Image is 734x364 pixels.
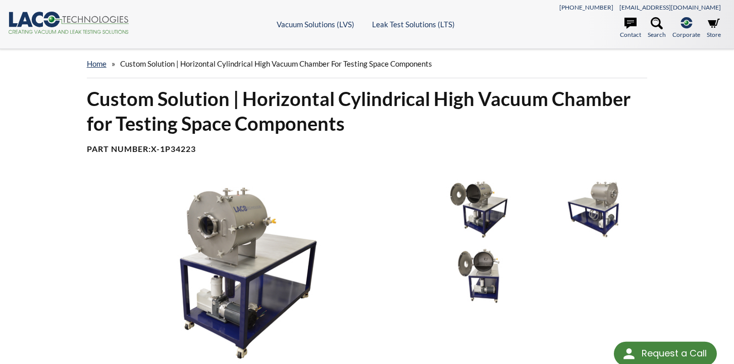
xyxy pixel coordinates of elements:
[87,144,648,154] h4: Part Number:
[87,49,648,78] div: »
[372,20,455,29] a: Leak Test Solutions (LTS)
[619,4,721,11] a: [EMAIL_ADDRESS][DOMAIN_NAME]
[621,346,637,362] img: round button
[648,17,666,39] a: Search
[87,86,648,136] h1: Custom Solution | Horizontal Cylindrical High Vacuum Chamber for Testing Space Components
[539,179,648,240] img: Horizontal Cylindrical High Vacuum Chamber, angled view door closed
[120,59,432,68] span: Custom Solution | Horizontal Cylindrical High Vacuum Chamber for Testing Space Components
[87,59,107,68] a: home
[277,20,354,29] a: Vacuum Solutions (LVS)
[620,17,641,39] a: Contact
[707,17,721,39] a: Store
[424,179,534,240] img: Horizontal Cylindrical High Vacuum Chamber, angled view chamber door open
[559,4,613,11] a: [PHONE_NUMBER]
[672,30,700,39] span: Corporate
[151,144,196,153] b: X-1P34223
[424,245,534,306] img: Horizontal Cylindrical High Vacuum Chamber, front view chamber lid open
